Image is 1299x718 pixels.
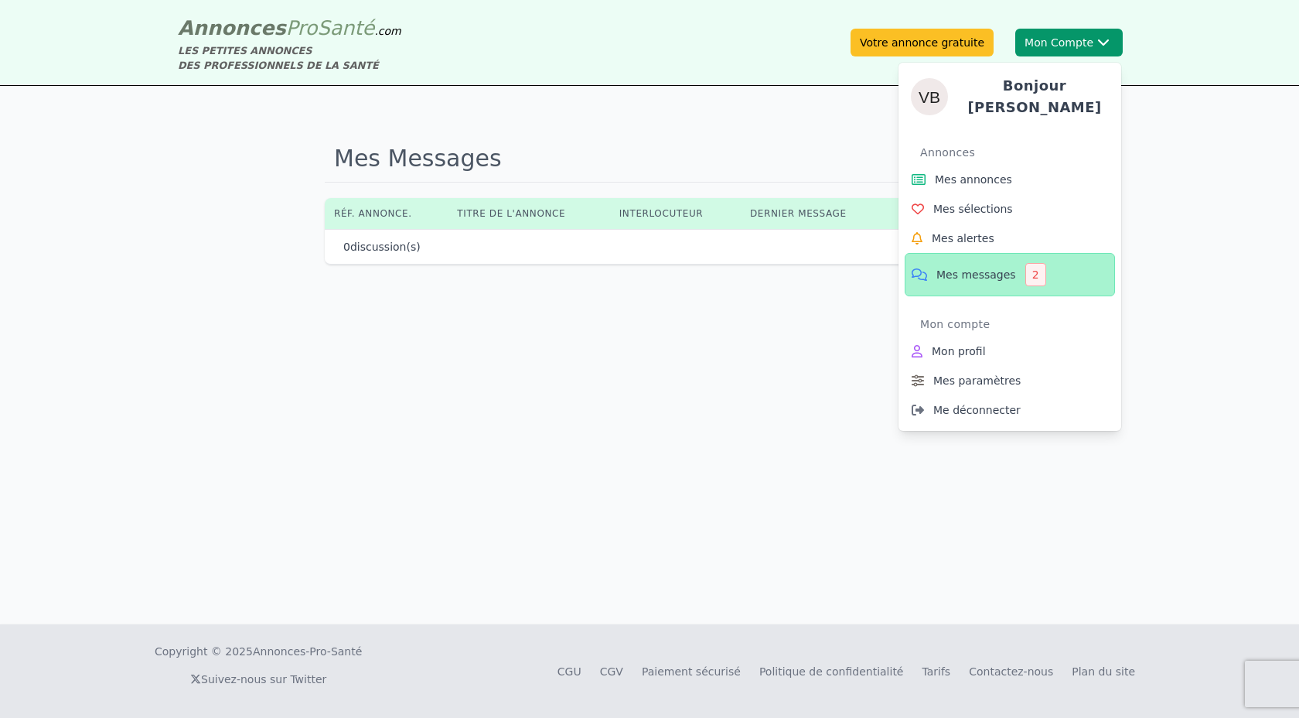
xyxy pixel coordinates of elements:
img: Valentin [911,78,948,115]
a: Mon profil [905,337,1115,366]
span: Mes paramètres [933,373,1021,388]
a: Suivez-nous sur Twitter [190,673,326,686]
span: Mon profil [932,344,986,359]
th: Dernier message [741,198,888,229]
div: Annonces [920,140,1115,165]
div: LES PETITES ANNONCES DES PROFESSIONNELS DE LA SANTÉ [178,43,401,73]
a: Plan du site [1072,665,1135,678]
a: Mes sélections [905,194,1115,224]
a: CGU [557,665,581,678]
div: Mon compte [920,312,1115,337]
div: 2 [1025,263,1046,286]
a: Mes paramètres [905,366,1115,395]
h4: Bonjour [PERSON_NAME] [960,75,1109,118]
th: Interlocuteur [610,198,741,229]
a: Annonces-Pro-Santé [253,644,362,659]
a: Tarifs [922,665,950,678]
h1: Mes Messages [325,135,974,183]
div: Copyright © 2025 [155,644,362,659]
th: Réf. annonce. [325,198,448,229]
span: Mes sélections [933,201,1013,217]
span: Mes alertes [932,231,994,246]
a: Paiement sécurisé [642,665,741,678]
span: Mes messages [936,267,1016,282]
a: Contactez-nous [969,665,1053,678]
span: .com [374,25,401,37]
span: Annonces [178,16,286,39]
a: Politique de confidentialité [759,665,904,678]
span: Mes annonces [935,172,1012,187]
a: Mes messages2 [905,253,1115,296]
button: Mon CompteValentinBonjour [PERSON_NAME]AnnoncesMes annoncesMes sélectionsMes alertesMes messages2... [1015,29,1123,56]
th: Titre de l'annonce [448,198,609,229]
span: Pro [286,16,318,39]
a: Mes annonces [905,165,1115,194]
span: 0 [343,241,350,253]
a: Votre annonce gratuite [851,29,994,56]
a: Mes alertes [905,224,1115,253]
a: CGV [600,665,623,678]
a: AnnoncesProSanté.com [178,16,401,39]
span: Me déconnecter [933,402,1021,418]
a: Me déconnecter [905,395,1115,425]
span: Santé [317,16,374,39]
p: discussion(s) [343,239,421,255]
